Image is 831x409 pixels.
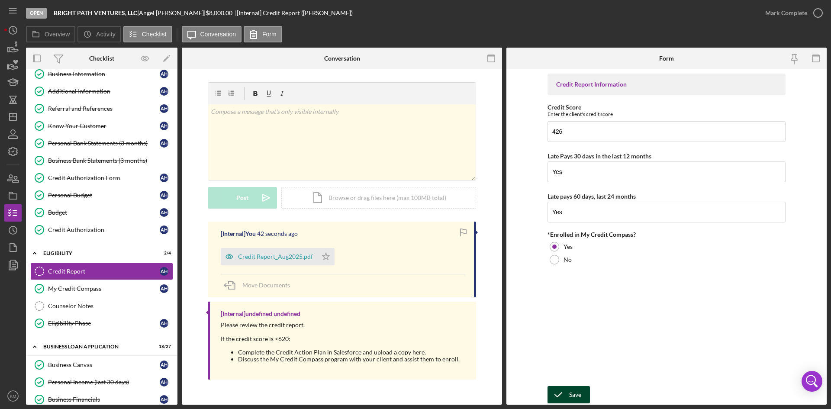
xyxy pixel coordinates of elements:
[262,31,277,38] label: Form
[324,55,360,62] div: Conversation
[160,70,168,78] div: A H
[569,386,581,403] div: Save
[48,88,160,95] div: Additional Information
[182,26,242,42] button: Conversation
[757,4,827,22] button: Mark Complete
[238,356,460,363] li: Discuss the My Credit Compass program with your client and assist them to enroll.
[123,26,172,42] button: Checklist
[30,297,173,315] a: Counselor Notes
[548,386,590,403] button: Save
[160,267,168,276] div: A H
[48,396,160,403] div: Business Financials
[548,193,636,200] label: Late pays 60 days, last 24 months
[48,226,160,233] div: Credit Authorization
[548,111,786,117] div: Enter the client's credit score
[564,256,572,263] label: No
[48,71,160,77] div: Business Information
[26,26,75,42] button: Overview
[48,285,160,292] div: My Credit Compass
[155,251,171,256] div: 2 / 4
[235,10,353,16] div: | [Internal] Credit Report ([PERSON_NAME])
[48,268,160,275] div: Credit Report
[160,284,168,293] div: A H
[48,105,160,112] div: Referral and References
[221,230,256,237] div: [Internal] You
[244,26,282,42] button: Form
[48,140,160,147] div: Personal Bank Statements (3 months)
[548,152,651,160] label: Late Pays 30 days in the last 12 months
[96,31,115,38] label: Activity
[160,225,168,234] div: A H
[238,253,313,260] div: Credit Report_Aug2025.pdf
[48,320,160,327] div: Eligibility Phase
[48,303,173,309] div: Counselor Notes
[30,187,173,204] a: Personal BudgetAH
[45,31,70,38] label: Overview
[30,263,173,280] a: Credit ReportAH
[659,55,674,62] div: Form
[221,274,299,296] button: Move Documents
[48,192,160,199] div: Personal Budget
[30,100,173,117] a: Referral and ReferencesAH
[54,10,139,16] div: |
[30,391,173,408] a: Business FinancialsAH
[48,209,160,216] div: Budget
[4,387,22,405] button: KM
[30,315,173,332] a: Eligibility PhaseAH
[206,10,235,16] div: $8,000.00
[48,174,160,181] div: Credit Authorization Form
[236,187,248,209] div: Post
[221,310,300,317] div: [Internal] undefined undefined
[160,361,168,369] div: A H
[30,374,173,391] a: Personal Income (last 30 days)AH
[30,117,173,135] a: Know Your CustomerAH
[160,208,168,217] div: A H
[242,281,290,289] span: Move Documents
[548,231,786,238] div: *Enrolled in My Credit Compass?
[77,26,121,42] button: Activity
[556,81,777,88] div: Credit Report Information
[43,344,149,349] div: BUSINESS LOAN APPLICATION
[160,174,168,182] div: A H
[48,379,160,386] div: Personal Income (last 30 days)
[142,31,167,38] label: Checklist
[89,55,114,62] div: Checklist
[160,191,168,200] div: A H
[160,122,168,130] div: A H
[54,9,137,16] b: BRIGHT PATH VENTURES, LLC
[238,349,460,356] li: Complete the Credit Action Plan in Salesforce and upload a copy here.
[48,361,160,368] div: Business Canvas
[548,103,581,111] label: Credit Score
[30,356,173,374] a: Business CanvasAH
[221,248,335,265] button: Credit Report_Aug2025.pdf
[208,187,277,209] button: Post
[802,371,822,392] div: Open Intercom Messenger
[160,378,168,386] div: A H
[160,395,168,404] div: A H
[221,335,460,342] div: If the credit score is <620:
[765,4,807,22] div: Mark Complete
[30,169,173,187] a: Credit Authorization FormAH
[160,319,168,328] div: A H
[155,344,171,349] div: 18 / 27
[30,221,173,238] a: Credit AuthorizationAH
[30,152,173,169] a: Business Bank Statements (3 months)
[139,10,206,16] div: Angel [PERSON_NAME] |
[160,104,168,113] div: A H
[48,122,160,129] div: Know Your Customer
[30,83,173,100] a: Additional InformationAH
[10,394,16,399] text: KM
[257,230,298,237] time: 2025-08-15 20:09
[43,251,149,256] div: ELIGIBILITY
[221,322,460,328] div: Please review the credit report.
[160,139,168,148] div: A H
[30,135,173,152] a: Personal Bank Statements (3 months)AH
[30,65,173,83] a: Business InformationAH
[30,204,173,221] a: BudgetAH
[48,157,173,164] div: Business Bank Statements (3 months)
[564,243,573,250] label: Yes
[26,8,47,19] div: Open
[160,87,168,96] div: A H
[200,31,236,38] label: Conversation
[30,280,173,297] a: My Credit CompassAH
